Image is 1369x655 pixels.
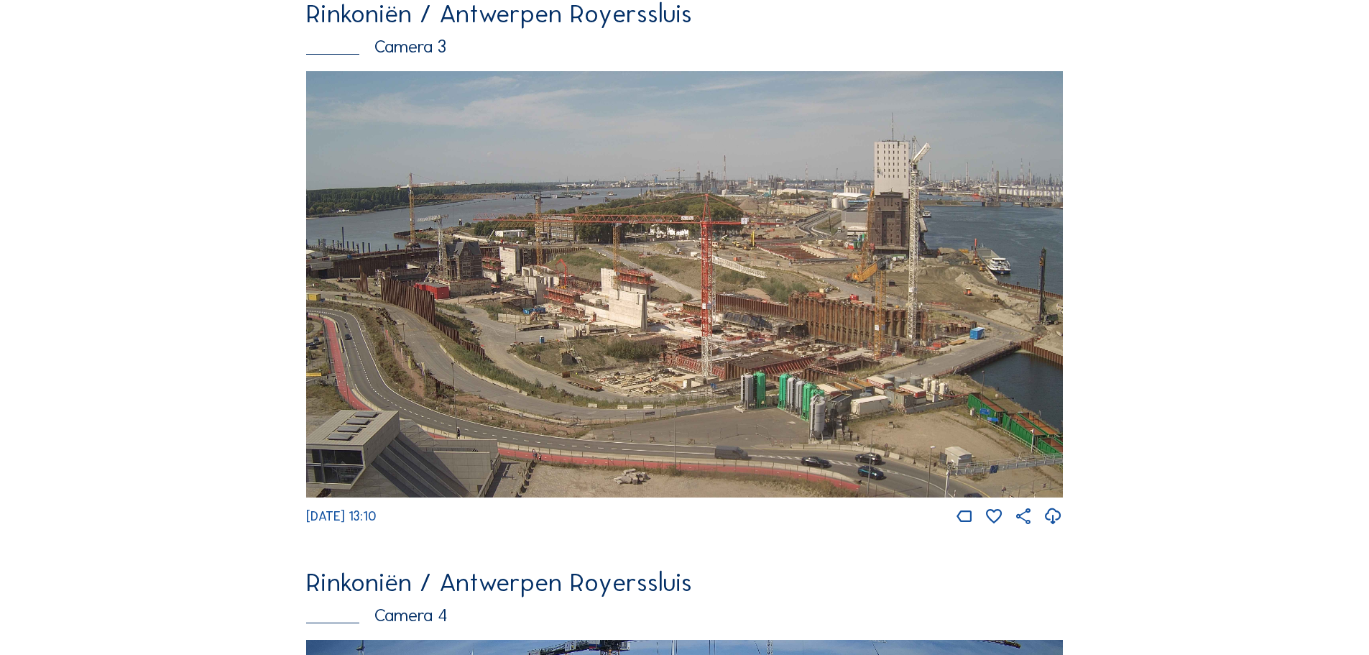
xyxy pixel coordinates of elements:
img: Image [306,71,1063,498]
div: Rinkoniën / Antwerpen Royerssluis [306,1,1063,27]
span: [DATE] 13:10 [306,508,377,524]
div: Camera 3 [306,38,1063,56]
div: Rinkoniën / Antwerpen Royerssluis [306,569,1063,595]
div: Camera 4 [306,607,1063,625]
